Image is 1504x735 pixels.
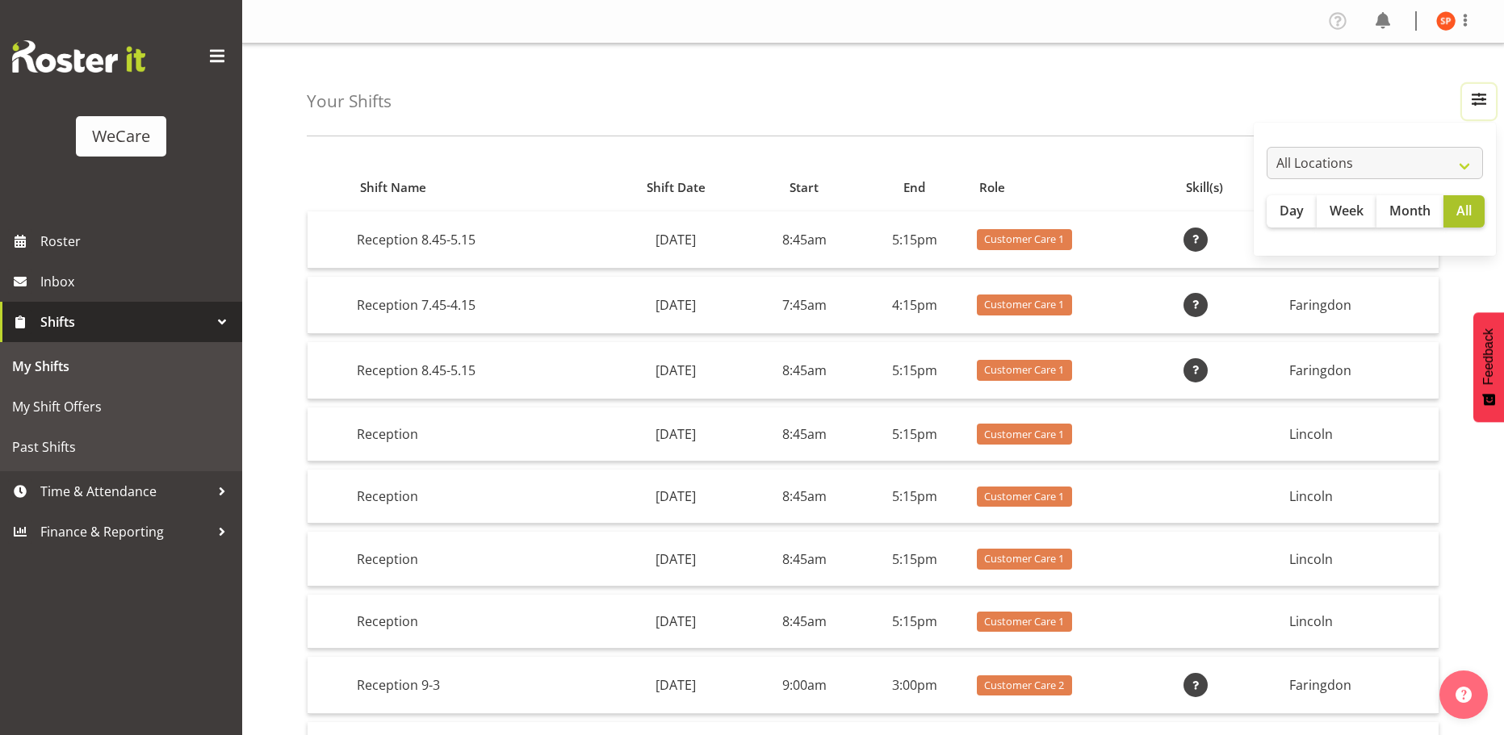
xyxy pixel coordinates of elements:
[859,532,970,586] td: 5:15pm
[859,657,970,714] td: 3:00pm
[750,470,860,524] td: 8:45am
[1462,84,1496,119] button: Filter Employees
[40,269,234,294] span: Inbox
[92,124,150,148] div: WeCare
[602,532,750,586] td: [DATE]
[750,532,860,586] td: 8:45am
[350,277,601,334] td: Reception 7.45-4.15
[1376,195,1443,228] button: Month
[984,678,1064,693] span: Customer Care 2
[984,297,1064,312] span: Customer Care 1
[1389,201,1431,220] span: Month
[1186,178,1223,197] span: Skill(s)
[750,342,860,399] td: 8:45am
[750,407,860,461] td: 8:45am
[602,595,750,649] td: [DATE]
[1283,470,1439,524] td: Lincoln
[602,470,750,524] td: [DATE]
[1481,328,1496,385] span: Feedback
[859,277,970,334] td: 4:15pm
[350,470,601,524] td: Reception
[859,211,970,269] td: 5:15pm
[1267,195,1317,228] button: Day
[859,342,970,399] td: 5:15pm
[1443,195,1485,228] button: All
[4,427,238,467] a: Past Shifts
[350,407,601,461] td: Reception
[1317,195,1376,228] button: Week
[750,657,860,714] td: 9:00am
[12,354,230,378] span: My Shifts
[903,178,925,197] span: End
[350,342,601,399] td: Reception 8.45-5.15
[750,211,860,269] td: 8:45am
[1283,595,1439,649] td: Lincoln
[602,657,750,714] td: [DATE]
[1283,532,1439,586] td: Lincoln
[40,520,210,544] span: Finance & Reporting
[12,40,145,73] img: Rosterit website logo
[40,479,210,503] span: Time & Attendance
[1283,277,1439,334] td: Faringdon
[4,346,238,386] a: My Shifts
[979,178,1005,197] span: Role
[984,489,1064,504] span: Customer Care 1
[1456,201,1472,220] span: All
[602,407,750,461] td: [DATE]
[12,435,230,459] span: Past Shifts
[4,386,238,427] a: My Shift Offers
[40,229,234,253] span: Roster
[859,470,970,524] td: 5:15pm
[984,614,1064,629] span: Customer Care 1
[350,532,601,586] td: Reception
[1283,407,1439,461] td: Lincoln
[859,407,970,461] td: 5:15pm
[790,178,819,197] span: Start
[1283,657,1439,714] td: Faringdon
[350,211,601,269] td: Reception 8.45-5.15
[1283,342,1439,399] td: Faringdon
[360,178,426,197] span: Shift Name
[602,211,750,269] td: [DATE]
[647,178,706,197] span: Shift Date
[350,595,601,649] td: Reception
[859,595,970,649] td: 5:15pm
[1436,11,1456,31] img: samantha-poultney11298.jpg
[1473,312,1504,422] button: Feedback - Show survey
[984,551,1064,566] span: Customer Care 1
[350,657,601,714] td: Reception 9-3
[750,595,860,649] td: 8:45am
[40,310,210,334] span: Shifts
[984,232,1064,247] span: Customer Care 1
[307,92,392,111] h4: Your Shifts
[1280,201,1304,220] span: Day
[750,277,860,334] td: 7:45am
[602,277,750,334] td: [DATE]
[602,342,750,399] td: [DATE]
[1456,687,1472,703] img: help-xxl-2.png
[1330,201,1364,220] span: Week
[984,362,1064,378] span: Customer Care 1
[12,395,230,419] span: My Shift Offers
[984,427,1064,442] span: Customer Care 1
